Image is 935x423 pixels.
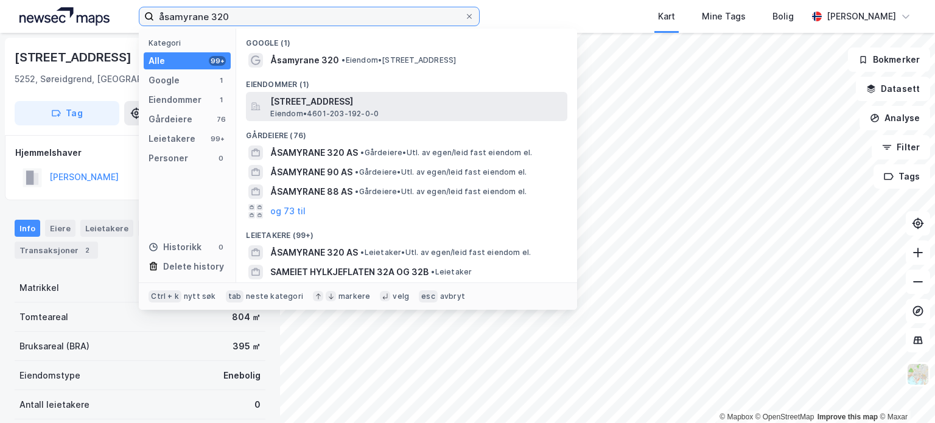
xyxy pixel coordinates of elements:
[393,292,409,301] div: velg
[341,55,345,65] span: •
[360,148,532,158] span: Gårdeiere • Utl. av egen/leid fast eiendom el.
[772,9,794,24] div: Bolig
[355,167,359,177] span: •
[209,56,226,66] div: 99+
[149,73,180,88] div: Google
[818,413,878,421] a: Improve this map
[45,220,75,237] div: Eiere
[216,95,226,105] div: 1
[702,9,746,24] div: Mine Tags
[80,220,133,237] div: Leietakere
[19,397,89,412] div: Antall leietakere
[270,109,379,119] span: Eiendom • 4601-203-192-0-0
[355,167,527,177] span: Gårdeiere • Utl. av egen/leid fast eiendom el.
[233,339,261,354] div: 395 ㎡
[149,131,195,146] div: Leietakere
[270,53,339,68] span: Åsamyrane 320
[236,221,577,243] div: Leietakere (99+)
[236,29,577,51] div: Google (1)
[184,292,216,301] div: nytt søk
[874,164,930,189] button: Tags
[19,339,89,354] div: Bruksareal (BRA)
[19,7,110,26] img: logo.a4113a55bc3d86da70a041830d287a7e.svg
[138,220,184,237] div: Datasett
[856,77,930,101] button: Datasett
[223,368,261,383] div: Enebolig
[226,290,244,302] div: tab
[236,121,577,143] div: Gårdeiere (76)
[19,310,68,324] div: Tomteareal
[149,290,181,302] div: Ctrl + k
[338,292,370,301] div: markere
[232,310,261,324] div: 804 ㎡
[270,265,429,279] span: SAMEIET HYLKJEFLATEN 32A OG 32B
[874,365,935,423] div: Kontrollprogram for chat
[15,101,119,125] button: Tag
[848,47,930,72] button: Bokmerker
[341,55,456,65] span: Eiendom • [STREET_ADDRESS]
[15,47,134,67] div: [STREET_ADDRESS]
[149,240,201,254] div: Historikk
[15,220,40,237] div: Info
[149,93,201,107] div: Eiendommer
[658,9,675,24] div: Kart
[216,242,226,252] div: 0
[874,365,935,423] iframe: Chat Widget
[209,134,226,144] div: 99+
[872,135,930,159] button: Filter
[440,292,465,301] div: avbryt
[163,259,224,274] div: Delete history
[154,7,464,26] input: Søk på adresse, matrikkel, gårdeiere, leietakere eller personer
[270,245,358,260] span: ÅSAMYRANE 320 AS
[431,267,435,276] span: •
[254,397,261,412] div: 0
[360,248,364,257] span: •
[360,248,531,257] span: Leietaker • Utl. av egen/leid fast eiendom el.
[270,94,562,109] span: [STREET_ADDRESS]
[270,204,306,218] button: og 73 til
[270,165,352,180] span: ÅSAMYRANE 90 AS
[149,151,188,166] div: Personer
[19,281,59,295] div: Matrikkel
[149,54,165,68] div: Alle
[355,187,527,197] span: Gårdeiere • Utl. av egen/leid fast eiendom el.
[216,114,226,124] div: 76
[236,70,577,92] div: Eiendommer (1)
[216,153,226,163] div: 0
[720,413,753,421] a: Mapbox
[149,38,231,47] div: Kategori
[81,244,93,256] div: 2
[755,413,814,421] a: OpenStreetMap
[419,290,438,302] div: esc
[149,112,192,127] div: Gårdeiere
[270,145,358,160] span: ÅSAMYRANE 320 AS
[216,75,226,85] div: 1
[15,242,98,259] div: Transaksjoner
[15,145,265,160] div: Hjemmelshaver
[246,292,303,301] div: neste kategori
[860,106,930,130] button: Analyse
[906,363,930,386] img: Z
[360,148,364,157] span: •
[15,72,186,86] div: 5252, Søreidgrend, [GEOGRAPHIC_DATA]
[19,368,80,383] div: Eiendomstype
[270,184,352,199] span: ÅSAMYRANE 88 AS
[431,267,472,277] span: Leietaker
[827,9,896,24] div: [PERSON_NAME]
[355,187,359,196] span: •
